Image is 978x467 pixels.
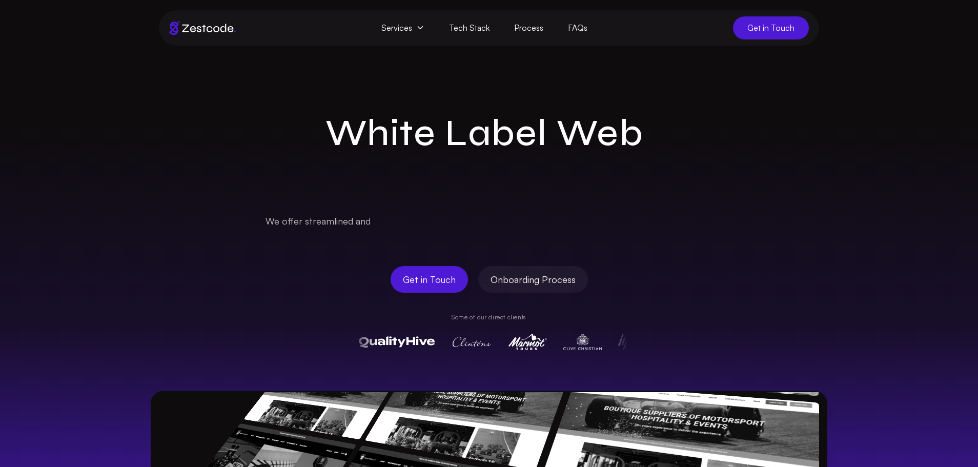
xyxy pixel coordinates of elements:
span: Get in Touch [403,272,456,287]
img: QualityHive [358,334,434,350]
span: streamlined [305,213,353,229]
a: Onboarding Process [478,266,588,293]
img: BAM Motorsports [243,362,401,440]
a: FAQs [556,16,600,39]
img: Pulse [618,334,656,350]
a: Process [502,16,556,39]
a: Get in Touch [733,16,809,39]
span: Label [445,111,547,155]
a: Tech Stack [437,16,502,39]
span: Services [369,16,437,39]
a: Get in Touch [391,266,468,293]
span: We [266,213,279,229]
img: Marmot Tours [508,334,546,350]
span: Onboarding Process [491,272,576,287]
span: Web [557,111,643,155]
span: White [325,111,436,155]
span: and [356,213,371,229]
img: Clive Christian [563,334,601,350]
p: Some of our direct clients [351,313,627,321]
img: Brand logo of zestcode digital [169,21,236,35]
span: offer [282,213,302,229]
img: Clintons Cards [451,334,492,350]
